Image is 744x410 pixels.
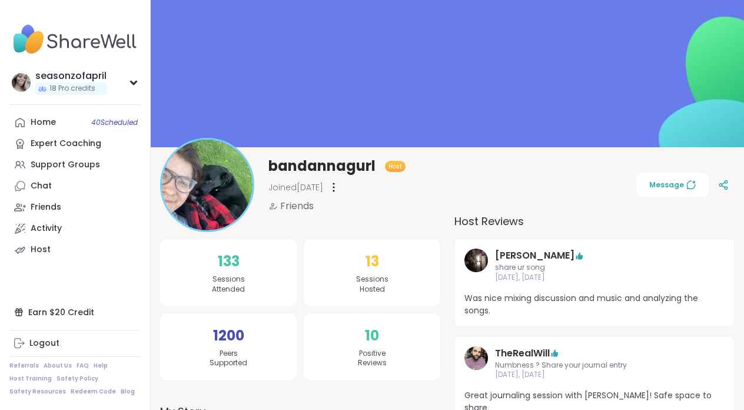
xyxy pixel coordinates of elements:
[12,73,31,92] img: seasonzofapril
[9,112,141,133] a: Home40Scheduled
[495,346,550,361] a: TheRealWill
[495,263,694,273] span: share ur song
[9,19,141,60] img: ShareWell Nav Logo
[268,181,323,193] span: Joined [DATE]
[121,388,135,396] a: Blog
[213,325,244,346] span: 1200
[9,239,141,260] a: Host
[94,362,108,370] a: Help
[9,362,39,370] a: Referrals
[210,349,247,369] span: Peers Supported
[31,159,100,171] div: Support Groups
[388,162,402,171] span: Host
[91,118,138,127] span: 40 Scheduled
[212,275,245,295] span: Sessions Attended
[218,251,240,272] span: 133
[44,362,72,370] a: About Us
[495,370,694,380] span: [DATE], [DATE]
[495,249,574,263] a: [PERSON_NAME]
[9,176,141,197] a: Chat
[495,273,694,283] span: [DATE], [DATE]
[365,325,379,346] span: 10
[358,349,387,369] span: Positive Reviews
[31,180,52,192] div: Chat
[9,388,66,396] a: Safety Resources
[9,154,141,176] a: Support Groups
[31,244,51,256] div: Host
[9,375,52,383] a: Host Training
[57,375,98,383] a: Safety Policy
[464,346,488,370] img: TheRealWill
[495,361,694,371] span: Numbness ? Share your journal entry
[366,251,379,272] span: 13
[464,249,488,283] a: Emma_y
[9,197,141,218] a: Friends
[464,346,488,381] a: TheRealWill
[356,275,388,295] span: Sessions Hosted
[464,249,488,272] img: Emma_y
[31,117,56,128] div: Home
[9,218,141,239] a: Activity
[280,199,314,213] span: Friends
[71,388,116,396] a: Redeem Code
[268,157,376,176] span: bandannagurl
[162,140,253,230] img: bandannagurl
[9,302,141,323] div: Earn $20 Credit
[29,338,59,349] div: Logout
[9,333,141,354] a: Logout
[31,201,61,213] div: Friends
[49,84,95,94] span: 18 Pro credits
[9,133,141,154] a: Expert Coaching
[31,223,62,234] div: Activity
[649,180,696,190] span: Message
[31,138,101,150] div: Expert Coaching
[464,292,725,317] span: Was nice mixing discussion and music and analyzing the songs.
[636,173,709,197] button: Message
[35,70,107,82] div: seasonzofapril
[77,362,89,370] a: FAQ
